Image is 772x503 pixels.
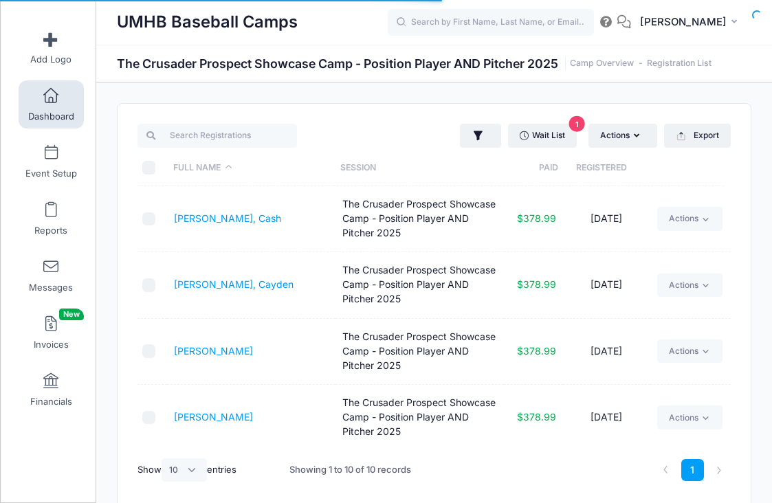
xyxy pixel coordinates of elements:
[657,273,723,297] a: Actions
[29,282,73,293] span: Messages
[335,319,504,385] td: The Crusader Prospect Showcase Camp - Position Player AND Pitcher 2025
[19,252,84,300] a: Messages
[28,111,74,122] span: Dashboard
[117,7,298,38] h1: UMHB Baseball Camps
[30,54,71,65] span: Add Logo
[563,385,650,451] td: [DATE]
[25,168,77,179] span: Event Setup
[167,150,334,186] th: Full Name: activate to sort column descending
[588,124,657,147] button: Actions
[137,458,236,482] label: Show entries
[174,212,281,224] a: [PERSON_NAME], Cash
[137,124,296,147] input: Search Registrations
[19,194,84,243] a: Reports
[517,345,556,357] span: $378.99
[640,14,727,30] span: [PERSON_NAME]
[19,309,84,357] a: InvoicesNew
[500,150,558,186] th: Paid: activate to sort column ascending
[174,345,253,357] a: [PERSON_NAME]
[657,207,723,230] a: Actions
[631,7,751,38] button: [PERSON_NAME]
[34,225,67,236] span: Reports
[30,396,72,407] span: Financials
[570,58,634,69] a: Camp Overview
[117,56,712,71] h1: The Crusader Prospect Showcase Camp - Position Player AND Pitcher 2025
[563,252,650,318] td: [DATE]
[19,23,84,71] a: Add Logo
[19,80,84,128] a: Dashboard
[34,339,69,350] span: Invoices
[19,366,84,414] a: Financials
[517,411,556,423] span: $378.99
[335,252,504,318] td: The Crusader Prospect Showcase Camp - Position Player AND Pitcher 2025
[664,124,731,147] button: Export
[563,319,650,385] td: [DATE]
[657,405,723,429] a: Actions
[289,454,411,486] div: Showing 1 to 10 of 10 records
[335,385,504,451] td: The Crusader Prospect Showcase Camp - Position Player AND Pitcher 2025
[647,58,712,69] a: Registration List
[174,411,253,423] a: [PERSON_NAME]
[563,186,650,252] td: [DATE]
[657,339,723,363] a: Actions
[517,278,556,290] span: $378.99
[388,9,594,36] input: Search by First Name, Last Name, or Email...
[569,116,585,132] span: 1
[517,212,556,224] span: $378.99
[335,186,504,252] td: The Crusader Prospect Showcase Camp - Position Player AND Pitcher 2025
[508,124,577,147] a: Wait List1
[162,458,207,482] select: Showentries
[59,309,84,320] span: New
[558,150,645,186] th: Registered: activate to sort column ascending
[19,137,84,186] a: Event Setup
[333,150,500,186] th: Session: activate to sort column ascending
[681,459,704,482] a: 1
[174,278,294,290] a: [PERSON_NAME], Cayden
